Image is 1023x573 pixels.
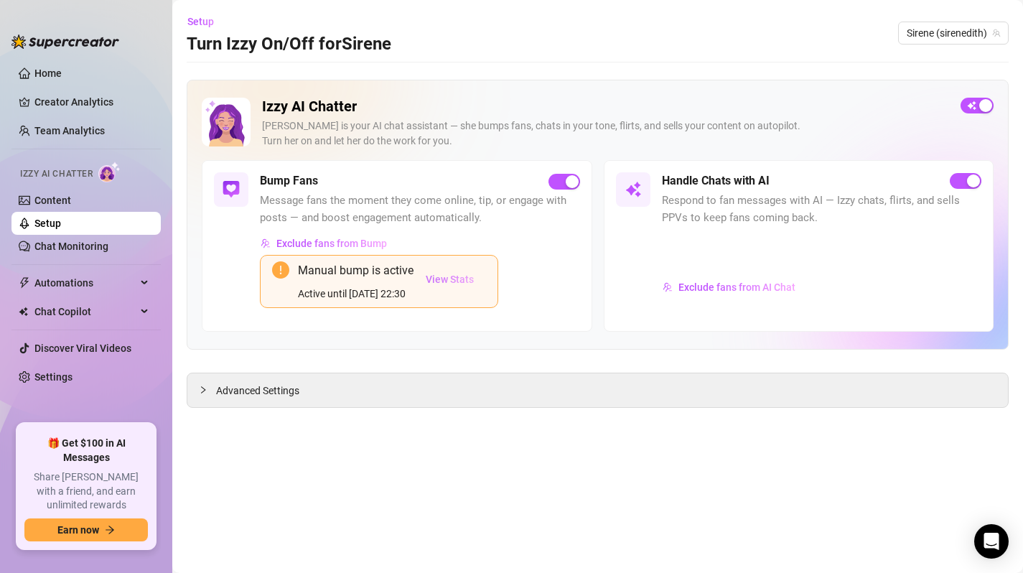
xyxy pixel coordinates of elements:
[298,286,414,302] div: Active until [DATE] 22:30
[24,437,148,465] span: 🎁 Get $100 in AI Messages
[24,470,148,513] span: Share [PERSON_NAME] with a friend, and earn unlimited rewards
[992,29,1001,37] span: team
[260,232,388,255] button: Exclude fans from Bump
[34,195,71,206] a: Content
[34,343,131,354] a: Discover Viral Videos
[19,307,28,317] img: Chat Copilot
[662,192,982,226] span: Respond to fan messages with AI — Izzy chats, flirts, and sells PPVs to keep fans coming back.
[216,383,299,399] span: Advanced Settings
[11,34,119,49] img: logo-BBDzfeDw.svg
[187,33,391,56] h3: Turn Izzy On/Off for Sirene
[34,271,136,294] span: Automations
[98,162,121,182] img: AI Chatter
[24,518,148,541] button: Earn nowarrow-right
[662,172,770,190] h5: Handle Chats with AI
[223,181,240,198] img: svg%3e
[678,281,795,293] span: Exclude fans from AI Chat
[202,98,251,146] img: Izzy AI Chatter
[625,181,642,198] img: svg%3e
[34,300,136,323] span: Chat Copilot
[974,524,1009,559] div: Open Intercom Messenger
[34,241,108,252] a: Chat Monitoring
[261,238,271,248] img: svg%3e
[262,98,949,116] h2: Izzy AI Chatter
[34,125,105,136] a: Team Analytics
[199,382,216,398] div: collapsed
[57,524,99,536] span: Earn now
[187,16,214,27] span: Setup
[276,238,387,249] span: Exclude fans from Bump
[20,167,93,181] span: Izzy AI Chatter
[199,386,207,394] span: collapsed
[187,10,225,33] button: Setup
[19,277,30,289] span: thunderbolt
[663,282,673,292] img: svg%3e
[34,218,61,229] a: Setup
[298,261,414,279] div: Manual bump is active
[34,90,149,113] a: Creator Analytics
[105,525,115,535] span: arrow-right
[662,276,796,299] button: Exclude fans from AI Chat
[272,261,289,279] span: exclamation-circle
[414,261,486,297] button: View Stats
[34,371,73,383] a: Settings
[426,274,474,285] span: View Stats
[34,67,62,79] a: Home
[262,118,949,149] div: [PERSON_NAME] is your AI chat assistant — she bumps fans, chats in your tone, flirts, and sells y...
[260,192,580,226] span: Message fans the moment they come online, tip, or engage with posts — and boost engagement automa...
[260,172,318,190] h5: Bump Fans
[907,22,1000,44] span: Sirene (sirenedith)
